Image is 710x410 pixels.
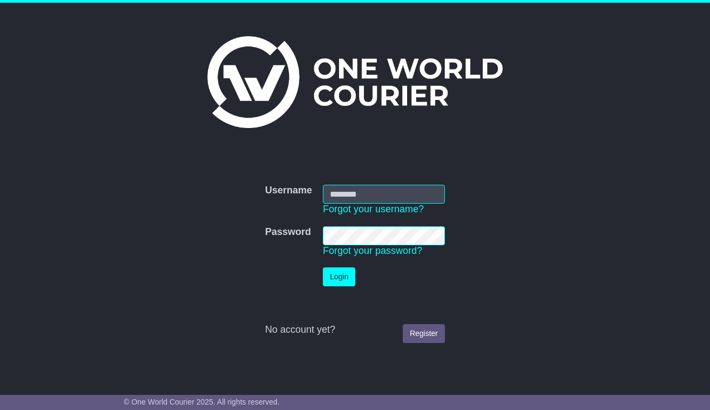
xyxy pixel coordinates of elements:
[323,267,355,286] button: Login
[265,226,311,238] label: Password
[265,324,445,336] div: No account yet?
[207,36,502,128] img: One World
[323,204,424,214] a: Forgot your username?
[265,185,312,197] label: Username
[403,324,445,343] a: Register
[323,245,422,256] a: Forgot your password?
[124,398,280,406] span: © One World Courier 2025. All rights reserved.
